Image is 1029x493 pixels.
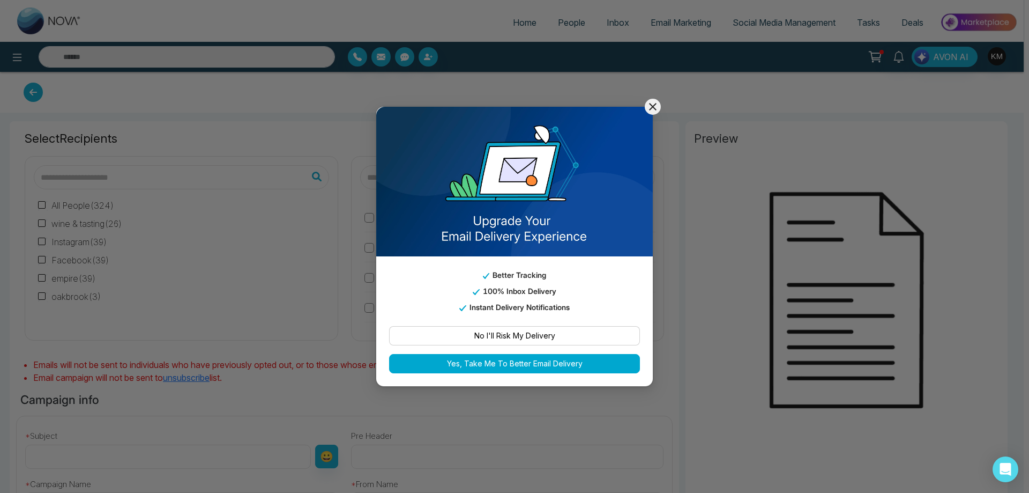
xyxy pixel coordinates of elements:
button: Yes, Take Me To Better Email Delivery [389,354,640,373]
img: tick_email_template.svg [473,289,479,295]
img: tick_email_template.svg [459,305,466,311]
p: 100% Inbox Delivery [389,285,640,297]
button: No I'll Risk My Delivery [389,326,640,345]
p: Instant Delivery Notifications [389,301,640,313]
div: Open Intercom Messenger [993,457,1018,482]
img: email_template_bg.png [376,107,653,257]
p: Better Tracking [389,269,640,281]
img: tick_email_template.svg [483,273,489,279]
